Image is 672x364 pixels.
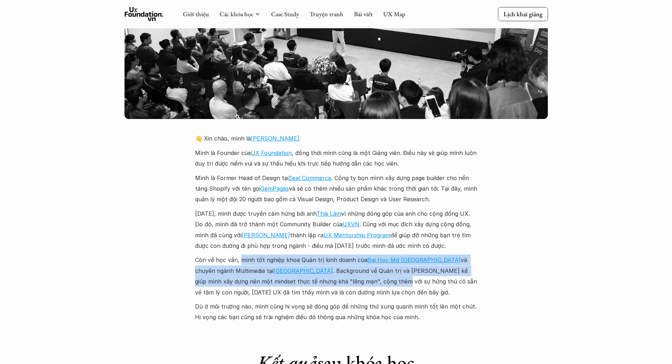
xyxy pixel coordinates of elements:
a: Thái Lâm [316,210,341,217]
a: Case Study [271,10,299,18]
a: Lịch khai giảng [498,7,548,21]
a: Giới thiệu [183,10,209,18]
a: Truyện tranh [309,10,343,18]
a: Seal Commerce [289,174,331,181]
p: Mình là Former Head of Design tại . Công ty bọn mình xây dựng page builder cho nền tảng Shopify v... [195,173,477,205]
a: UX Map [383,10,405,18]
a: Bài viết [354,10,373,18]
a: [PERSON_NAME] [251,135,299,142]
p: Mình là Founder của , đồng thời mình cũng là một Giảng viên. Điều này sẽ giúp mình luôn duy trì đ... [195,148,477,169]
a: GemPages [260,185,289,192]
a: Đại Học Mở [GEOGRAPHIC_DATA] [367,256,461,263]
p: 👋 Xin chào, mình là . [195,133,477,144]
p: [DATE], mình được truyền cảm hứng bởi anh vì những đóng góp của anh cho cộng đồng UX. Do đó, mình... [195,208,477,251]
p: Lịch khai giảng [503,10,542,18]
a: Các khóa học [219,10,253,18]
a: UX Foundation [251,149,292,156]
a: [GEOGRAPHIC_DATA] [273,267,333,274]
a: UXVN [343,221,359,228]
p: Dù ở môi trường nào, mình cũng hi vọng sẽ đóng góp để những thứ xung quanh mình tốt lên một chút.... [195,301,477,323]
a: [PERSON_NAME] [242,232,290,239]
a: UX Mentorship Program [323,232,391,239]
p: Còn về học vấn, mình tốt nghiệp khoa Quản trị kinh doanh của và chuyên ngành Multimedia tại . Bac... [195,255,477,298]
